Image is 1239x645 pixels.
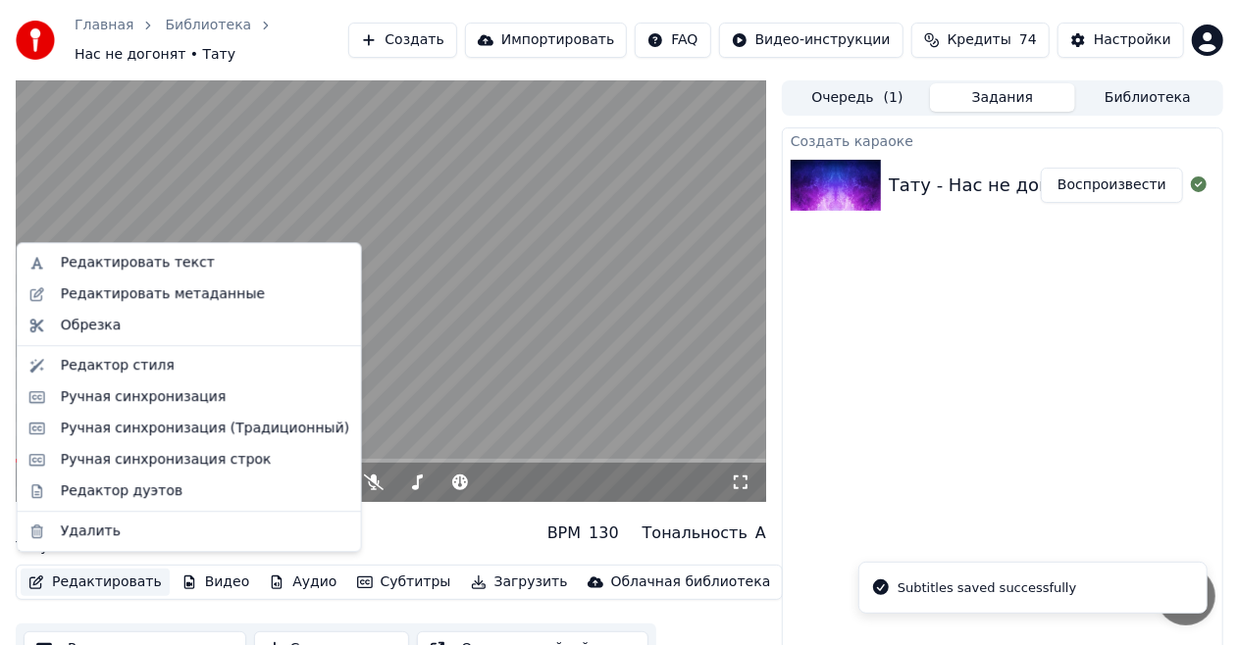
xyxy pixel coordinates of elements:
[783,128,1222,152] div: Создать караоке
[911,23,1050,58] button: Кредиты74
[61,356,175,375] div: Редактор стиля
[898,578,1076,598] div: Subtitles saved successfully
[948,30,1011,50] span: Кредиты
[1041,168,1183,203] button: Воспроизвести
[589,521,619,545] div: 130
[61,387,227,407] div: Ручная синхронизация
[1094,30,1171,50] div: Настройки
[889,172,1092,199] div: Тату - Нас не догонят
[463,569,576,596] button: Загрузить
[755,521,766,545] div: A
[261,569,344,596] button: Аудио
[21,569,170,596] button: Редактировать
[611,572,771,592] div: Облачная библиотека
[16,21,55,60] img: youka
[61,450,272,470] div: Ручная синхронизация строк
[61,481,182,501] div: Редактор дуэтов
[348,23,456,58] button: Создать
[75,16,133,35] a: Главная
[349,569,459,596] button: Субтитры
[643,521,748,545] div: Тональность
[635,23,710,58] button: FAQ
[75,16,348,65] nav: breadcrumb
[930,83,1075,112] button: Задания
[1075,83,1220,112] button: Библиотека
[719,23,903,58] button: Видео-инструкции
[61,253,215,273] div: Редактировать текст
[465,23,628,58] button: Импортировать
[61,521,121,541] div: Удалить
[165,16,251,35] a: Библиотека
[884,88,903,108] span: ( 1 )
[61,284,265,304] div: Редактировать метаданные
[1019,30,1037,50] span: 74
[1058,23,1184,58] button: Настройки
[785,83,930,112] button: Очередь
[174,569,258,596] button: Видео
[61,419,349,438] div: Ручная синхронизация (Традиционный)
[547,521,581,545] div: BPM
[61,316,122,335] div: Обрезка
[75,45,235,65] span: Нас не догонят • Тату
